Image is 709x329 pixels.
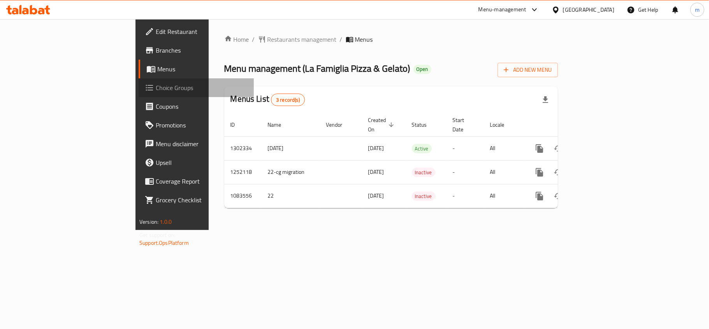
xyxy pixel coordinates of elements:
[447,184,484,208] td: -
[530,163,549,182] button: more
[368,143,384,153] span: [DATE]
[139,22,254,41] a: Edit Restaurant
[156,177,248,186] span: Coverage Report
[340,35,343,44] li: /
[139,134,254,153] a: Menu disclaimer
[157,64,248,74] span: Menus
[504,65,552,75] span: Add New Menu
[139,78,254,97] a: Choice Groups
[139,191,254,209] a: Grocery Checklist
[498,63,558,77] button: Add New Menu
[230,120,245,129] span: ID
[355,35,373,44] span: Menus
[695,5,700,14] span: m
[536,90,555,109] div: Export file
[139,230,175,240] span: Get support on:
[490,120,515,129] span: Locale
[262,184,320,208] td: 22
[484,184,524,208] td: All
[484,160,524,184] td: All
[139,172,254,191] a: Coverage Report
[156,102,248,111] span: Coupons
[268,120,292,129] span: Name
[549,163,568,182] button: Change Status
[262,160,320,184] td: 22-cg migration
[224,113,611,208] table: enhanced table
[479,5,526,14] div: Menu-management
[524,113,611,137] th: Actions
[447,136,484,160] td: -
[530,139,549,158] button: more
[156,27,248,36] span: Edit Restaurant
[156,83,248,92] span: Choice Groups
[412,191,435,201] div: Inactive
[326,120,353,129] span: Vendor
[258,35,337,44] a: Restaurants management
[230,93,305,106] h2: Menus List
[156,139,248,149] span: Menu disclaimer
[156,195,248,205] span: Grocery Checklist
[549,187,568,205] button: Change Status
[484,136,524,160] td: All
[413,65,431,74] div: Open
[530,187,549,205] button: more
[139,97,254,116] a: Coupons
[156,120,248,130] span: Promotions
[267,35,337,44] span: Restaurants management
[156,46,248,55] span: Branches
[160,217,172,227] span: 1.0.0
[413,66,431,73] span: Open
[563,5,614,14] div: [GEOGRAPHIC_DATA]
[139,116,254,134] a: Promotions
[412,144,432,153] span: Active
[139,217,158,227] span: Version:
[139,238,189,248] a: Support.OpsPlatform
[224,35,558,44] nav: breadcrumb
[224,60,410,77] span: Menu management ( La Famiglia Pizza & Gelato )
[368,115,396,134] span: Created On
[447,160,484,184] td: -
[139,153,254,172] a: Upsell
[412,192,435,201] span: Inactive
[412,168,435,177] div: Inactive
[368,167,384,177] span: [DATE]
[271,96,304,104] span: 3 record(s)
[139,60,254,78] a: Menus
[139,41,254,60] a: Branches
[368,191,384,201] span: [DATE]
[412,168,435,177] span: Inactive
[271,94,305,106] div: Total records count
[412,120,437,129] span: Status
[156,158,248,167] span: Upsell
[262,136,320,160] td: [DATE]
[453,115,475,134] span: Start Date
